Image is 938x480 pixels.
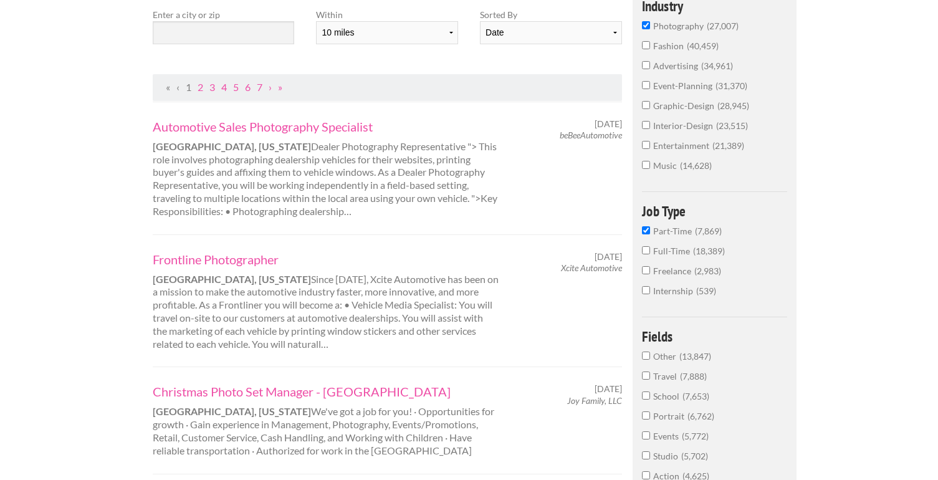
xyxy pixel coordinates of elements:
span: 31,370 [715,80,747,91]
a: Page 4 [221,81,227,93]
span: [DATE] [595,251,622,262]
span: entertainment [653,140,712,151]
span: graphic-design [653,100,717,111]
em: beBeeAutomotive [560,130,622,140]
input: Studio5,702 [642,451,650,459]
span: 7,888 [680,371,707,382]
a: Page 7 [257,81,262,93]
span: 23,515 [716,120,748,131]
span: 28,945 [717,100,749,111]
div: We've got a job for you! · Opportunities for growth · Gain experience in Management, Photography,... [142,383,510,457]
input: Portrait6,762 [642,411,650,420]
input: Other13,847 [642,352,650,360]
input: event-planning31,370 [642,81,650,89]
input: music14,628 [642,161,650,169]
label: Enter a city or zip [153,8,294,21]
div: Since [DATE], Xcite Automotive has been on a mission to make the automotive industry faster, more... [142,251,510,351]
select: Sort results by [480,21,621,44]
span: Events [653,431,682,441]
h4: Job Type [642,204,787,218]
span: 2,983 [694,266,721,276]
span: Full-Time [653,246,693,256]
span: [DATE] [595,383,622,395]
input: Freelance2,983 [642,266,650,274]
span: photography [653,21,707,31]
span: Freelance [653,266,694,276]
span: 5,702 [681,451,708,461]
span: music [653,160,680,171]
span: 7,653 [682,391,709,401]
span: [DATE] [595,118,622,130]
span: interior-design [653,120,716,131]
a: Next Page [269,81,272,93]
div: Dealer Photography Representative "> This role involves photographing dealership vehicles for the... [142,118,510,218]
strong: [GEOGRAPHIC_DATA], [US_STATE] [153,140,311,152]
span: 40,459 [687,41,719,51]
h4: Fields [642,329,787,343]
label: Within [316,8,457,21]
span: First Page [166,81,170,93]
em: Joy Family, LLC [567,395,622,406]
input: Full-Time18,389 [642,246,650,254]
a: Page 6 [245,81,251,93]
a: Page 1 [186,81,191,93]
a: Christmas Photo Set Manager - [GEOGRAPHIC_DATA] [153,383,499,400]
input: graphic-design28,945 [642,101,650,109]
a: Last Page, Page 2701 [278,81,282,93]
input: School7,653 [642,391,650,400]
input: Action4,625 [642,471,650,479]
span: fashion [653,41,687,51]
span: 6,762 [687,411,714,421]
span: 18,389 [693,246,725,256]
span: advertising [653,60,701,71]
a: Automotive Sales Photography Specialist [153,118,499,135]
a: Page 2 [198,81,203,93]
a: Page 3 [209,81,215,93]
label: Sorted By [480,8,621,21]
span: 27,007 [707,21,739,31]
span: 21,389 [712,140,744,151]
span: 13,847 [679,351,711,362]
span: Travel [653,371,680,382]
input: photography27,007 [642,21,650,29]
input: Events5,772 [642,431,650,439]
span: Internship [653,286,696,296]
strong: [GEOGRAPHIC_DATA], [US_STATE] [153,273,311,285]
input: advertising34,961 [642,61,650,69]
input: interior-design23,515 [642,121,650,129]
span: 34,961 [701,60,733,71]
input: fashion40,459 [642,41,650,49]
a: Page 5 [233,81,239,93]
input: Part-Time7,869 [642,226,650,234]
input: Travel7,888 [642,372,650,380]
span: Studio [653,451,681,461]
span: 7,869 [695,226,722,236]
span: 539 [696,286,716,296]
span: Previous Page [176,81,179,93]
input: Internship539 [642,286,650,294]
span: Part-Time [653,226,695,236]
span: event-planning [653,80,715,91]
strong: [GEOGRAPHIC_DATA], [US_STATE] [153,405,311,417]
input: entertainment21,389 [642,141,650,149]
em: Xcite Automotive [561,262,622,273]
span: 5,772 [682,431,709,441]
span: 14,628 [680,160,712,171]
a: Frontline Photographer [153,251,499,267]
span: Portrait [653,411,687,421]
span: School [653,391,682,401]
span: Other [653,351,679,362]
